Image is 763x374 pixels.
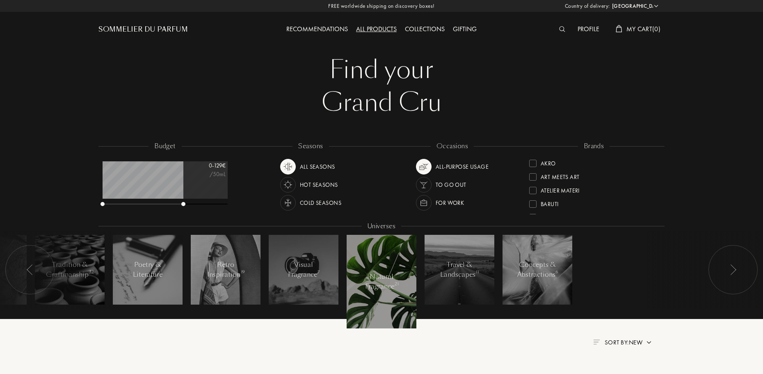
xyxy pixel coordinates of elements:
span: 19 [241,269,244,275]
div: Profile [573,24,603,35]
div: All products [352,24,401,35]
a: Gifting [449,25,481,33]
img: filter_by.png [593,340,600,344]
div: Recommendations [282,24,352,35]
a: Profile [573,25,603,33]
div: Travel & Landscapes [440,260,479,280]
div: Binet-Papillon [541,211,581,222]
img: search_icn_white.svg [559,26,565,32]
span: My Cart ( 0 ) [626,25,660,33]
div: Retro Inspiration [207,260,244,280]
div: Atelier Materi [541,184,580,195]
div: occasions [431,142,474,151]
div: All-purpose Usage [436,159,489,174]
div: Grand Cru [105,86,658,119]
img: cart_white.svg [616,25,622,32]
img: arr_left.svg [730,264,736,275]
img: arr_left.svg [27,264,33,275]
div: /50mL [185,170,226,179]
div: Natural Fragrance [364,272,399,291]
img: usage_season_average.svg [282,161,294,172]
div: brands [578,142,610,151]
div: Baruti [541,197,559,208]
div: Art Meets Art [541,170,579,181]
img: usage_season_cold_white.svg [282,197,294,209]
div: Universes [362,222,401,231]
span: Country of delivery: [565,2,610,10]
div: Hot Seasons [300,177,338,193]
div: Poetry & Literature [130,260,165,280]
span: 11 [476,269,479,275]
a: Sommelier du Parfum [98,25,188,34]
span: 6 [556,269,558,275]
div: Gifting [449,24,481,35]
a: Recommendations [282,25,352,33]
div: budget [148,142,182,151]
img: usage_occasion_work_white.svg [418,197,429,209]
div: For Work [436,195,464,211]
img: usage_season_hot_white.svg [282,179,294,190]
div: To go Out [436,177,466,193]
div: Concepts & Abstractions [517,260,557,280]
a: All products [352,25,401,33]
div: Cold Seasons [300,195,341,211]
div: Collections [401,24,449,35]
div: Find your [105,53,658,86]
img: usage_occasion_all.svg [418,161,429,172]
span: 21 [395,281,399,287]
span: 7 [318,269,320,275]
div: All Seasons [300,159,335,174]
div: seasons [292,142,329,151]
img: usage_occasion_party_white.svg [418,179,429,190]
div: 0 - 129 € [185,161,226,170]
span: Sort by: New [605,338,642,346]
img: arrow.png [646,339,652,346]
a: Collections [401,25,449,33]
div: Akro [541,156,556,167]
div: Visual Fragrance [286,260,321,280]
